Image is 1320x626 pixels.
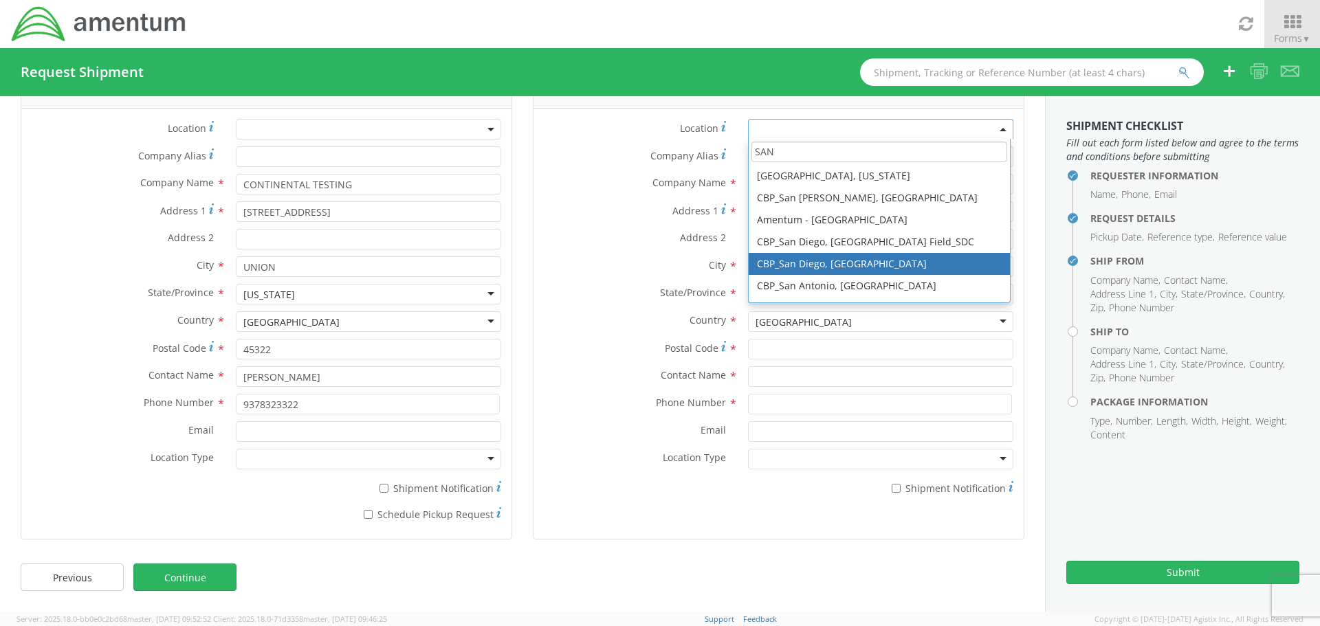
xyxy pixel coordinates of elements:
[663,451,726,464] span: Location Type
[197,258,214,271] span: City
[672,204,718,217] span: Address 1
[892,484,901,493] input: Shipment Notification
[188,423,214,436] span: Email
[743,614,777,624] a: Feedback
[1160,287,1178,301] li: City
[1066,120,1299,133] h3: Shipment Checklist
[236,479,501,495] label: Shipment Notification
[243,315,340,329] div: [GEOGRAPHIC_DATA]
[1090,188,1118,201] li: Name
[16,614,211,624] span: Server: 2025.18.0-bb0e0c2bd68
[243,288,295,302] div: [US_STATE]
[144,396,214,409] span: Phone Number
[1109,301,1174,315] li: Phone Number
[1090,396,1299,407] h4: Package Information
[860,58,1204,86] input: Shipment, Tracking or Reference Number (at least 4 chars)
[1156,414,1188,428] li: Length
[1255,414,1287,428] li: Weight
[151,451,214,464] span: Location Type
[749,187,1010,209] li: CBP_San [PERSON_NAME], [GEOGRAPHIC_DATA]
[127,614,211,624] span: master, [DATE] 09:52:52
[661,368,726,381] span: Contact Name
[379,484,388,493] input: Shipment Notification
[1090,256,1299,266] h4: Ship From
[1249,357,1285,371] li: Country
[650,149,718,162] span: Company Alias
[1090,230,1144,244] li: Pickup Date
[1066,561,1299,584] button: Submit
[1302,33,1310,45] span: ▼
[1090,357,1156,371] li: Address Line 1
[652,176,726,189] span: Company Name
[1090,273,1160,287] li: Company Name
[756,315,852,329] div: [GEOGRAPHIC_DATA]
[1090,371,1105,385] li: Zip
[1090,213,1299,223] h4: Request Details
[1218,230,1287,244] li: Reference value
[1164,344,1228,357] li: Contact Name
[1222,414,1252,428] li: Height
[660,286,726,299] span: State/Province
[140,176,214,189] span: Company Name
[705,614,734,624] a: Support
[1181,357,1246,371] li: State/Province
[148,368,214,381] span: Contact Name
[1066,136,1299,164] span: Fill out each form listed below and agree to the terms and conditions before submitting
[749,231,1010,253] li: CBP_San Diego, [GEOGRAPHIC_DATA] Field_SDC
[21,65,144,80] h4: Request Shipment
[160,204,206,217] span: Address 1
[1121,188,1151,201] li: Phone
[749,209,1010,231] li: Amentum - [GEOGRAPHIC_DATA]
[1154,188,1177,201] li: Email
[701,423,726,436] span: Email
[133,563,236,591] a: Continue
[1109,371,1174,385] li: Phone Number
[665,342,718,355] span: Postal Code
[213,614,387,624] span: Client: 2025.18.0-71d3358
[148,286,214,299] span: State/Province
[680,231,726,244] span: Address 2
[1090,344,1160,357] li: Company Name
[1191,414,1218,428] li: Width
[236,505,501,522] label: Schedule Pickup Request
[303,614,387,624] span: master, [DATE] 09:46:25
[656,396,726,409] span: Phone Number
[1249,287,1285,301] li: Country
[153,342,206,355] span: Postal Code
[709,258,726,271] span: City
[1090,301,1105,315] li: Zip
[1181,287,1246,301] li: State/Province
[21,563,124,591] a: Previous
[680,122,718,135] span: Location
[168,231,214,244] span: Address 2
[1160,357,1178,371] li: City
[168,122,206,135] span: Location
[1090,170,1299,181] h4: Requester Information
[749,253,1010,275] li: CBP_San Diego, [GEOGRAPHIC_DATA]
[1147,230,1215,244] li: Reference type
[749,297,1010,333] li: TACLS_657-[GEOGRAPHIC_DATA], [GEOGRAPHIC_DATA]
[749,275,1010,297] li: CBP_San Antonio, [GEOGRAPHIC_DATA]
[749,165,1010,187] li: [GEOGRAPHIC_DATA], [US_STATE]
[1274,32,1310,45] span: Forms
[1164,273,1228,287] li: Contact Name
[1090,287,1156,301] li: Address Line 1
[1090,428,1125,442] li: Content
[138,149,206,162] span: Company Alias
[1094,614,1303,625] span: Copyright © [DATE]-[DATE] Agistix Inc., All Rights Reserved
[1090,326,1299,337] h4: Ship To
[748,479,1013,495] label: Shipment Notification
[690,313,726,326] span: Country
[177,313,214,326] span: Country
[1116,414,1153,428] li: Number
[1090,414,1112,428] li: Type
[10,5,188,43] img: dyn-intl-logo-049831509241104b2a82.png
[364,510,373,519] input: Schedule Pickup Request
